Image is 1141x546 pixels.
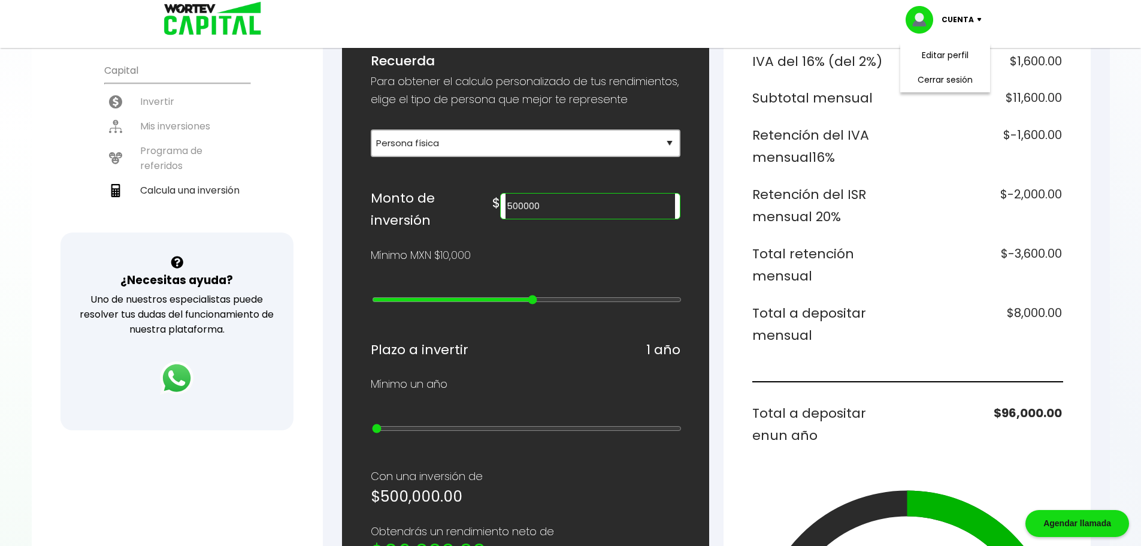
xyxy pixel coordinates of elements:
h6: Subtotal mensual [752,87,903,110]
h6: $8,000.00 [912,302,1062,347]
h6: $96,000.00 [912,402,1062,447]
img: calculadora-icon.17d418c4.svg [109,184,122,197]
h6: Total a depositar en un año [752,402,903,447]
img: logos_whatsapp-icon.242b2217.svg [160,361,193,395]
p: Para obtener el calculo personalizado de tus rendimientos, elige el tipo de persona que mejor te ... [371,73,680,108]
h6: Total a depositar mensual [752,302,903,347]
h6: 1 año [646,339,680,361]
a: Calcula una inversión [104,178,250,203]
li: Cerrar sesión [897,68,993,92]
h6: IVA del 16% (del 2%) [752,50,903,73]
h3: ¿Necesitas ayuda? [120,272,233,289]
img: icon-down [974,18,990,22]
h6: $ [492,192,500,215]
p: Uno de nuestros especialistas puede resolver tus dudas del funcionamiento de nuestra plataforma. [76,292,278,337]
h5: $500,000.00 [371,485,680,508]
h6: Total retención mensual [752,243,903,288]
div: Agendar llamada [1025,510,1129,537]
h6: $-1,600.00 [912,124,1062,169]
p: Con una inversión de [371,467,680,485]
ul: Capital [104,57,250,233]
p: Mínimo un año [371,375,447,393]
h6: $-3,600.00 [912,243,1062,288]
a: Editar perfil [922,49,969,62]
h6: Plazo a invertir [371,339,468,361]
p: Cuenta [942,11,974,29]
img: profile-image [906,6,942,34]
p: Obtendrás un rendimiento neto de [371,523,680,541]
h6: Recuerda [371,50,680,73]
h6: Monto de inversión [371,187,493,232]
p: Mínimo MXN $10,000 [371,246,471,264]
h6: $-2,000.00 [912,183,1062,228]
h6: Retención del IVA mensual 16% [752,124,903,169]
h6: $11,600.00 [912,87,1062,110]
h6: Retención del ISR mensual 20% [752,183,903,228]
